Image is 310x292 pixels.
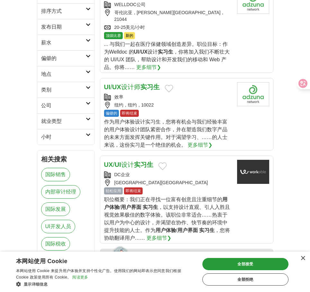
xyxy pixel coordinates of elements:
a: 小时 [37,129,94,145]
font: 顶级比赛 [106,33,121,38]
a: 国际销售 [41,168,70,181]
font: 轻松应用 [106,189,121,193]
font: 偏僻的 [41,56,57,61]
font: 显示详细信息 [24,282,48,287]
font: 就业类型 [41,118,62,124]
a: 更多细节❯ [136,64,161,71]
a: 阅读更多，打开新窗口 [72,275,88,279]
font: 设计 [147,49,158,55]
a: 排序方式 [37,3,94,19]
div: 全部接受 [202,258,288,270]
a: 发布日期 [37,19,94,35]
a: UX/UI设计实习生 [104,161,153,168]
font: UX [140,49,147,55]
div: 全部拒绝 [202,273,288,286]
font: ，你将加入我们不断壮大的 UI/UX 团队，帮助设计和开发我们的移动和 Web 产品。你将…… [104,49,230,70]
font: UI [134,49,139,55]
font: UX [104,161,113,168]
button: 添加到收藏职位 [158,162,167,170]
a: 公司 [37,98,94,113]
font: 相关搜索 [41,156,67,163]
font: 作为用户体验设计实习生，您将有机会与我们经验丰富的用户体验设计团队紧密合作，并在塑造我们数字产品的未来方面发挥关键作用。对于渴望学习、……的人士来说，这份实习是一个绝佳的机会。 [104,119,227,148]
font: 用户界面 [121,204,141,210]
font: 职位概要：我们正在寻找一位富有创意且注重细节的 [104,197,222,202]
font: WELLDOC公司 [114,2,146,7]
font: ... 与我们一起在医疗保健领域创造差异。职位目标：作为Welldoc 的 [104,41,228,55]
font: 效率 [114,94,123,99]
a: 就业类型 [37,113,94,129]
font: 国际发展 [45,206,66,212]
font: 排序方式 [41,8,62,14]
font: 本网站使用 Cookie [16,258,67,264]
font: 纽约，纽约，10022 [114,102,154,107]
a: 类别 [37,82,94,98]
font: 实习生 [134,161,153,168]
font: 哥伦比亚，[PERSON_NAME][GEOGRAPHIC_DATA]，21044 [114,10,225,22]
font: 类别 [41,87,51,92]
img: 公司徽标 [237,82,269,106]
font: 更多细节❯ [188,142,212,148]
a: UI/UX设计师实习生 [104,83,160,90]
font: 公司 [41,103,51,108]
a: 偏僻的 [37,50,94,66]
font: UI [115,161,121,168]
font: 全部拒绝 [237,277,253,282]
div: 显示详细信息 [16,281,195,287]
font: / [176,228,177,233]
font: 20-25美元/小时 [114,25,145,30]
font: 薪水 [41,40,51,45]
font: ，以支持设计直观、引人入胜且视觉效果极佳的数字体验。该职位非常适合……热衷于以用户为中心的设计，并渴望在协作、快节奏的环境中提升技能的人士。作为 [104,204,230,233]
font: 设计 [121,161,134,168]
font: 设计师 [121,83,140,90]
font: 内部审计经理 [45,189,76,194]
font: / [120,204,121,210]
button: 添加到收藏职位 [165,85,173,92]
font: / [113,161,115,168]
font: DC企业 [114,172,130,177]
img: apply-iq-scientist.png [102,245,134,271]
a: 内部审计经理 [41,185,80,199]
a: 国际税收 [41,237,70,251]
font: 实习生 [140,83,160,90]
font: 即将结束 [126,189,141,193]
font: / [139,49,140,55]
a: 更多细节❯ [188,141,212,149]
font: 实习生 [199,228,215,233]
font: UI开发人员 [45,224,71,229]
a: 国际发展 [41,202,70,216]
a: UI开发人员 [41,220,75,233]
font: 偏僻的 [106,111,117,116]
font: 用户界面 [177,228,198,233]
font: 全部接受 [237,262,253,266]
font: / [111,83,112,90]
font: 发布日期 [41,24,62,30]
font: 小时 [41,134,51,140]
img: 公司徽标 [237,160,269,184]
font: UI [104,83,111,90]
font: 即将结束 [122,111,137,116]
a: 地点 [37,66,94,82]
font: UX [112,83,121,90]
font: 国际税收 [45,241,66,246]
font: 实习生 [143,204,158,210]
font: 实习生 [158,49,173,55]
font: 地点 [41,71,51,77]
a: 薪水 [37,35,94,50]
font: 本网站使用 Cookie 来提升用户体验并支持个性化广告。使用我们的网站即表示您同意我们根据 Cookie 政策使用所有 Cookie。 [16,269,181,279]
div: 关闭 [300,256,305,261]
a: 更多细节❯ [146,234,171,242]
font: 国际销售 [45,172,66,177]
font: × [300,253,306,263]
font: 新的 [126,33,133,38]
font: 更多细节❯ [136,64,161,70]
font: 用户体验 [155,228,176,233]
font: 更多细节❯ [146,235,171,241]
font: 阅读更多 [72,275,88,279]
font: [GEOGRAPHIC_DATA][GEOGRAPHIC_DATA] [114,180,208,185]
